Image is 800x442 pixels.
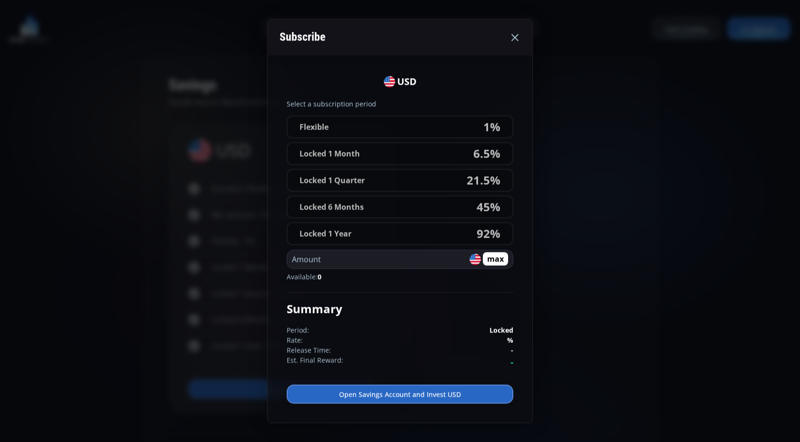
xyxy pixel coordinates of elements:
[318,272,321,281] strong: 0
[400,325,513,335] dd: Locked
[287,385,513,404] button: Open Savings Account and Invest USD
[287,345,400,355] dt: Release Time:
[287,99,513,109] p: Select a subscription period
[287,301,513,318] p: Summary
[473,145,500,162] strong: 6.5%
[300,148,360,160] span: Locked 1 Month
[477,199,500,216] strong: 45%
[287,75,513,89] div: USD
[400,355,513,370] dd: -
[287,272,513,282] label: Available:
[287,325,400,335] dt: Period:
[300,201,364,213] span: Locked 6 Months
[467,172,500,189] strong: 21.5%
[280,25,325,50] div: Subscribe
[300,228,351,240] span: Locked 1 Year
[287,116,513,139] button: Flexible1%
[287,222,513,245] button: Locked 1 Year92%
[300,121,329,133] span: Flexible
[287,335,400,345] dt: Rate:
[400,335,513,345] dd: %
[300,175,365,186] span: Locked 1 Quarter
[287,142,513,165] button: Locked 1 Month6.5%
[483,252,508,265] button: max
[483,119,500,136] strong: 1%
[400,345,513,355] dd: -
[287,196,513,219] button: Locked 6 Months45%
[477,225,500,242] strong: 92%
[287,355,400,370] dt: Est. Final Reward:
[287,169,513,192] button: Locked 1 Quarter21.5%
